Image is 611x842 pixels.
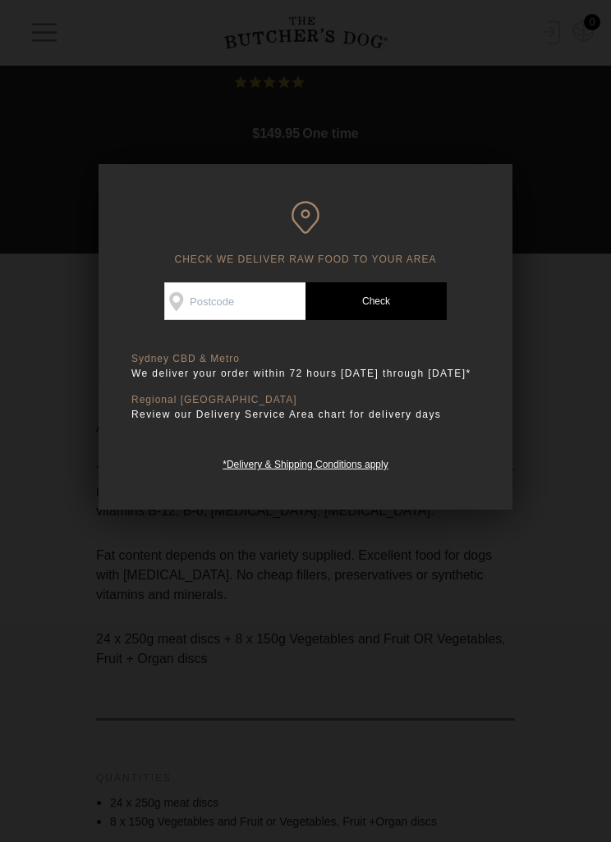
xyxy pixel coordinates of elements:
[164,282,305,320] input: Postcode
[305,282,447,320] a: Check Postcode
[223,455,388,470] a: *Delivery & Shipping Conditions apply
[131,406,480,423] p: Review our Delivery Service Area chart for delivery days
[131,394,480,406] p: Regional [GEOGRAPHIC_DATA]
[131,201,480,266] h6: CHECK WE DELIVER RAW FOOD TO YOUR AREA
[131,353,480,365] p: Sydney CBD & Metro
[131,365,480,382] p: We deliver your order within 72 hours [DATE] through [DATE]*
